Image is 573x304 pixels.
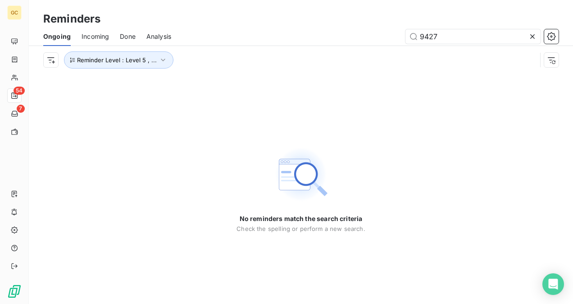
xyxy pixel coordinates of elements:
span: Incoming [82,32,109,41]
span: Done [120,32,136,41]
div: GC [7,5,22,20]
h3: Reminders [43,11,100,27]
img: Logo LeanPay [7,284,22,299]
img: Empty state [272,146,330,203]
span: Check the spelling or perform a new search. [236,225,365,232]
span: No reminders match the search criteria [240,214,363,223]
span: 7 [17,105,25,113]
input: Search [405,29,541,44]
span: Analysis [146,32,171,41]
button: Reminder Level : Level 5 , ... [64,51,173,69]
span: 54 [14,87,25,95]
div: Open Intercom Messenger [542,273,564,295]
span: Reminder Level : Level 5 , ... [77,56,157,64]
span: Ongoing [43,32,71,41]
